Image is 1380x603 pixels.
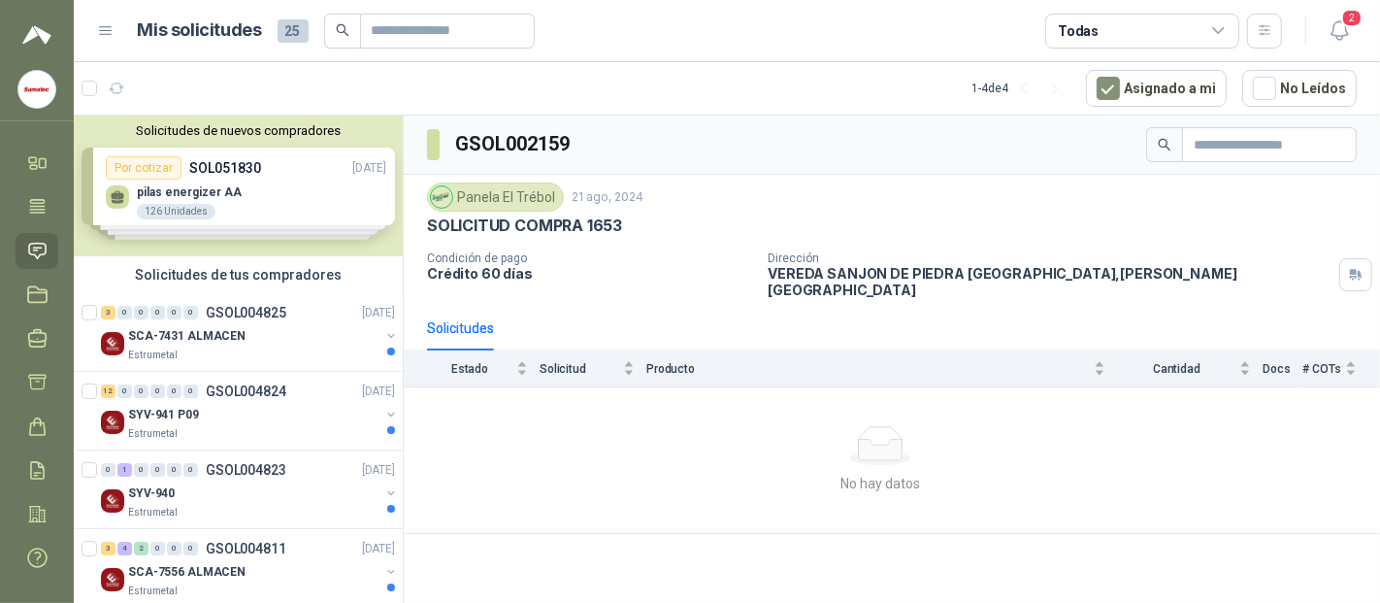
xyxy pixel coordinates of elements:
div: 0 [183,463,198,477]
p: SCA-7431 ALMACEN [128,327,246,346]
div: 2 [134,542,148,555]
div: 0 [134,306,148,319]
div: 0 [167,306,181,319]
img: Logo peakr [22,23,51,47]
p: [DATE] [362,540,395,558]
h1: Mis solicitudes [138,17,262,45]
p: [DATE] [362,461,395,480]
p: Estrumetal [128,584,178,599]
div: Solicitudes de tus compradores [74,256,403,293]
div: 0 [134,463,148,477]
span: 2 [1341,9,1363,27]
p: SOLICITUD COMPRA 1653 [427,216,622,236]
p: GSOL004824 [206,385,286,398]
th: Producto [646,351,1117,386]
div: Solicitudes [427,318,494,339]
p: 21 ago, 2024 [572,188,643,207]
span: Solicitud [540,362,619,376]
th: Estado [404,351,540,386]
th: # COTs [1302,351,1380,386]
div: 0 [150,385,165,398]
th: Cantidad [1117,351,1263,386]
button: Solicitudes de nuevos compradores [82,123,395,138]
span: # COTs [1302,362,1341,376]
h3: GSOL002159 [455,129,573,159]
p: [DATE] [362,304,395,322]
p: GSOL004823 [206,463,286,477]
span: Cantidad [1117,362,1235,376]
p: GSOL004811 [206,542,286,555]
div: 0 [167,385,181,398]
p: SCA-7556 ALMACEN [128,563,246,582]
a: 12 0 0 0 0 0 GSOL004824[DATE] Company LogoSYV-941 P09Estrumetal [101,380,399,442]
p: GSOL004825 [206,306,286,319]
div: Todas [1058,20,1099,42]
div: 0 [117,385,132,398]
span: search [1158,138,1171,151]
div: 3 [101,542,115,555]
button: 2 [1322,14,1357,49]
div: 3 [101,306,115,319]
div: No hay datos [411,473,1349,494]
img: Company Logo [18,71,55,108]
div: 0 [167,463,181,477]
p: VEREDA SANJON DE PIEDRA [GEOGRAPHIC_DATA] , [PERSON_NAME][GEOGRAPHIC_DATA] [768,265,1331,298]
p: Estrumetal [128,348,178,363]
img: Company Logo [101,489,124,513]
p: Crédito 60 días [427,265,752,282]
div: 0 [101,463,115,477]
th: Docs [1263,351,1302,386]
p: [DATE] [362,383,395,401]
p: SYV-941 P09 [128,406,199,424]
span: Estado [427,362,512,376]
div: 0 [150,463,165,477]
div: 1 [117,463,132,477]
p: SYV-940 [128,485,175,503]
img: Company Logo [431,186,452,208]
div: 4 [117,542,132,555]
span: 25 [278,19,309,43]
div: 0 [183,385,198,398]
span: Producto [646,362,1090,376]
a: 0 1 0 0 0 0 GSOL004823[DATE] Company LogoSYV-940Estrumetal [101,458,399,520]
span: search [336,23,349,37]
a: 3 4 2 0 0 0 GSOL004811[DATE] Company LogoSCA-7556 ALMACENEstrumetal [101,537,399,599]
p: Estrumetal [128,505,178,520]
img: Company Logo [101,411,124,434]
div: Solicitudes de nuevos compradoresPor cotizarSOL051830[DATE] pilas energizer AA126 UnidadesPor cot... [74,116,403,256]
div: 0 [167,542,181,555]
th: Solicitud [540,351,646,386]
button: No Leídos [1242,70,1357,107]
img: Company Logo [101,332,124,355]
div: 0 [117,306,132,319]
div: Panela El Trébol [427,183,564,212]
div: 0 [134,385,148,398]
div: 12 [101,385,115,398]
div: 0 [150,542,165,555]
button: Asignado a mi [1086,70,1227,107]
p: Dirección [768,251,1331,265]
p: Estrumetal [128,426,178,442]
p: Condición de pago [427,251,752,265]
div: 0 [183,542,198,555]
a: 3 0 0 0 0 0 GSOL004825[DATE] Company LogoSCA-7431 ALMACENEstrumetal [101,301,399,363]
div: 0 [150,306,165,319]
div: 0 [183,306,198,319]
img: Company Logo [101,568,124,591]
div: 1 - 4 de 4 [971,73,1070,104]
